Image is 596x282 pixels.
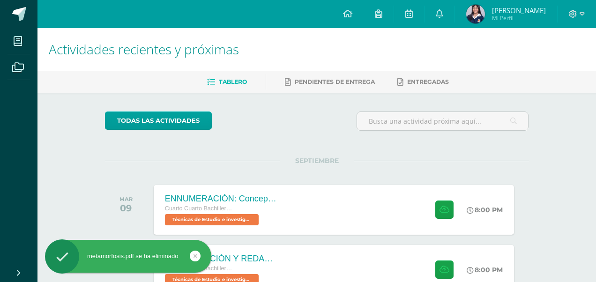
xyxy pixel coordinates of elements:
[295,78,375,85] span: Pendientes de entrega
[207,74,247,89] a: Tablero
[165,214,259,225] span: Técnicas de Estudio e investigación 'A'
[467,206,503,214] div: 8:00 PM
[45,252,211,260] div: metamorfosis.pdf se ha eliminado
[492,14,546,22] span: Mi Perfil
[119,202,133,214] div: 09
[466,5,485,23] img: e1545b372e3cdb0c2321de8efa0a1e94.png
[467,266,503,274] div: 8:00 PM
[49,40,239,58] span: Actividades recientes y próximas
[219,78,247,85] span: Tablero
[105,111,212,130] a: todas las Actividades
[165,205,235,212] span: Cuarto Cuarto Bachillerato en Ciencias y Letras con Orientación en Computación
[407,78,449,85] span: Entregadas
[397,74,449,89] a: Entregadas
[119,196,133,202] div: MAR
[357,112,529,130] input: Busca una actividad próxima aquí...
[280,156,354,165] span: SEPTIEMBRE
[285,74,375,89] a: Pendientes de entrega
[165,194,277,204] div: ENNUMERACIÓN: Conceptos utilizados en el [PERSON_NAME].
[492,6,546,15] span: [PERSON_NAME]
